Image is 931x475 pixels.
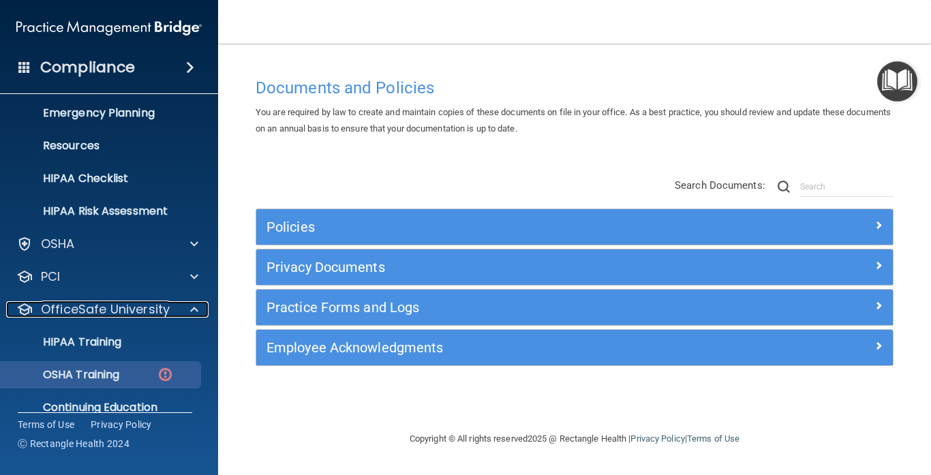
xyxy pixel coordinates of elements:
p: Emergency Planning [9,106,195,120]
img: PMB logo [16,14,202,42]
a: Privacy Documents [266,256,883,278]
div: Copyright © All rights reserved 2025 @ Rectangle Health | | [326,417,823,461]
span: Search Documents: [675,179,765,191]
p: PCI [41,269,60,285]
h5: Policies [266,219,724,234]
h4: Documents and Policies [256,79,894,97]
a: OSHA [16,236,198,252]
a: Policies [266,216,883,238]
a: Terms of Use [687,433,739,444]
a: Employee Acknowledgments [266,337,883,358]
img: danger-circle.6113f641.png [157,366,174,383]
h5: Privacy Documents [266,260,724,275]
p: Continuing Education [9,401,195,414]
h5: Practice Forms and Logs [266,300,724,315]
span: You are required by law to create and maintain copies of these documents on file in your office. ... [256,107,891,134]
a: PCI [16,269,198,285]
p: OSHA [41,236,75,252]
p: HIPAA Checklist [9,172,195,185]
span: Ⓒ Rectangle Health 2024 [18,437,129,450]
button: Open Resource Center [877,61,917,102]
p: HIPAA Training [9,335,121,349]
p: OSHA Training [9,368,119,382]
p: OfficeSafe University [41,301,170,318]
a: Terms of Use [18,418,74,431]
p: HIPAA Risk Assessment [9,204,195,218]
img: ic-search.3b580494.png [778,181,790,193]
a: Privacy Policy [91,418,152,431]
a: OfficeSafe University [16,301,198,318]
iframe: Drift Widget Chat Controller [693,378,915,433]
h5: Employee Acknowledgments [266,340,724,355]
h4: Compliance [40,58,135,77]
input: Search [800,177,894,197]
a: Practice Forms and Logs [266,296,883,318]
a: Privacy Policy [630,433,684,444]
p: Resources [9,139,195,153]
